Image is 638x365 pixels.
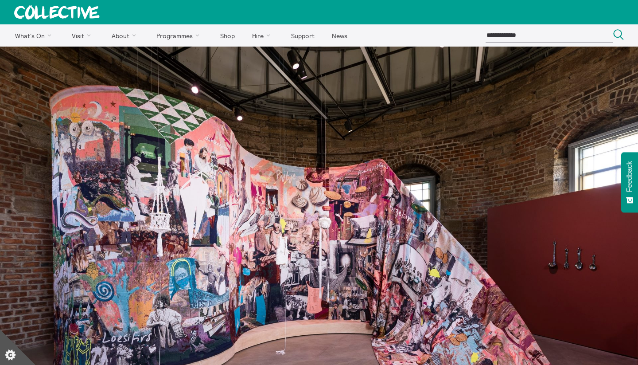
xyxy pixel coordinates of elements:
a: Support [283,24,322,47]
a: Shop [212,24,242,47]
a: Programmes [149,24,211,47]
a: What's On [7,24,62,47]
button: Feedback - Show survey [621,152,638,212]
a: Visit [64,24,102,47]
a: About [104,24,147,47]
a: Hire [245,24,282,47]
a: News [324,24,355,47]
span: Feedback [626,161,634,192]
